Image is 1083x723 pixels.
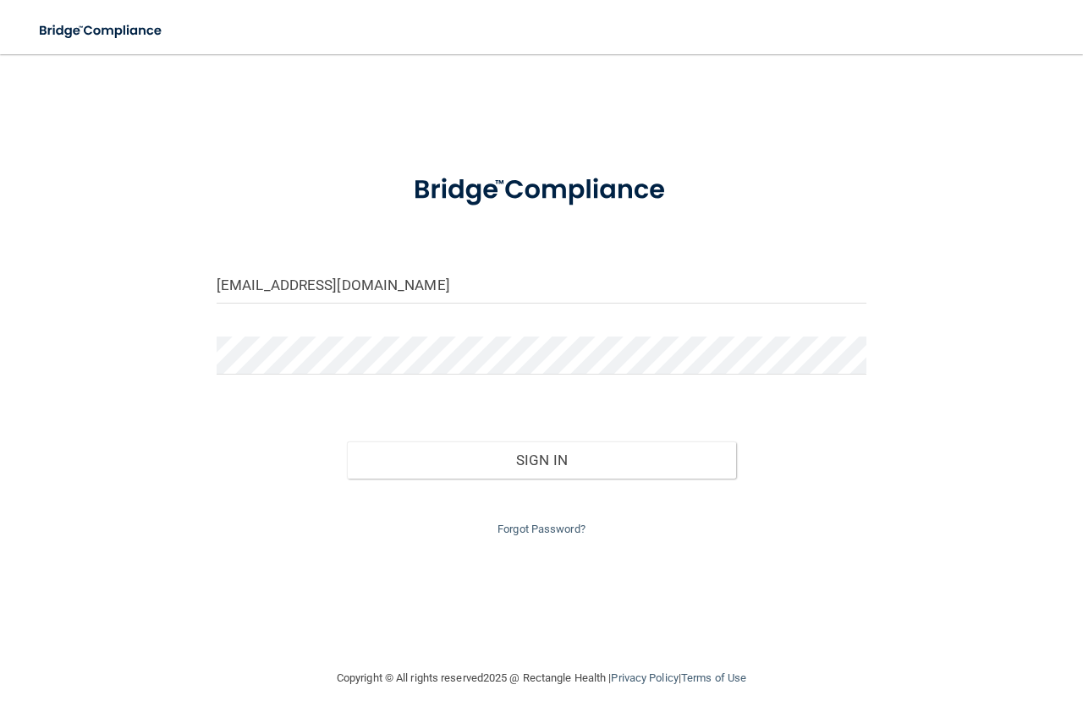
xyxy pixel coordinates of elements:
[611,671,678,684] a: Privacy Policy
[217,266,866,304] input: Email
[347,441,737,479] button: Sign In
[386,156,698,225] img: bridge_compliance_login_screen.278c3ca4.svg
[233,651,850,705] div: Copyright © All rights reserved 2025 @ Rectangle Health | |
[25,14,178,48] img: bridge_compliance_login_screen.278c3ca4.svg
[498,523,585,535] a: Forgot Password?
[790,603,1063,671] iframe: Drift Widget Chat Controller
[681,671,746,684] a: Terms of Use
